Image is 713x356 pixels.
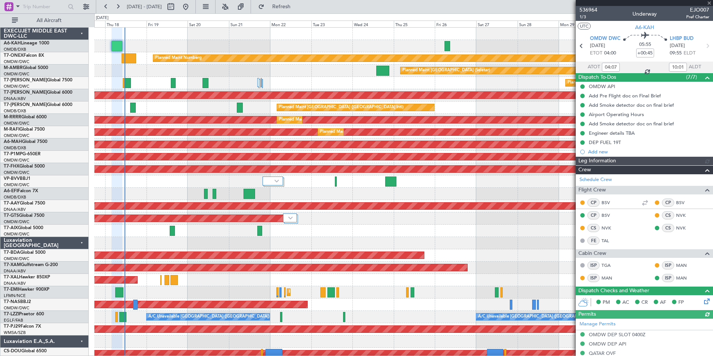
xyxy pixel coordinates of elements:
[4,268,26,274] a: DNAA/ABV
[4,133,29,138] a: OMDW/DWC
[4,115,47,119] a: M-RRRRGlobal 6000
[4,189,18,193] span: A6-EFI
[4,300,20,304] span: T7-NAS
[662,199,674,207] div: CP
[686,14,709,20] span: Pref Charter
[602,275,618,281] a: MAN
[4,157,29,163] a: OMDW/DWC
[4,41,49,46] a: A6-KAHLineage 1000
[105,21,147,27] div: Thu 18
[670,35,694,43] span: LHBP BUD
[602,237,618,244] a: TAL
[4,324,21,329] span: T7-PJ29
[4,293,26,299] a: LFMN/NCE
[4,145,26,151] a: OMDB/DXB
[660,299,666,306] span: AF
[632,10,657,18] div: Underway
[4,53,23,58] span: T7-ONEX
[288,216,293,219] img: arrow-gray.svg
[4,170,29,175] a: OMDW/DWC
[311,21,353,27] div: Tue 23
[589,130,635,136] div: Engineer details TBA
[662,224,674,232] div: CS
[4,140,22,144] span: A6-MAH
[670,50,682,57] span: 09:55
[4,231,29,237] a: OMDW/DWC
[255,1,299,13] button: Refresh
[635,24,654,31] span: A6-KAH
[188,21,229,27] div: Sat 20
[4,226,18,230] span: T7-AIX
[587,224,600,232] div: CS
[662,261,674,269] div: ISP
[4,263,21,267] span: T7-XAM
[4,152,41,156] a: T7-P1MPG-650ER
[4,66,23,70] span: M-AMBR
[670,42,685,50] span: [DATE]
[578,73,616,82] span: Dispatch To-Dos
[4,78,72,82] a: T7-[PERSON_NAME]Global 7500
[4,330,26,335] a: WMSA/SZB
[4,164,19,169] span: T7-FHX
[676,212,693,219] a: NVK
[4,287,18,292] span: T7-EMI
[279,102,403,113] div: Planned Maint [GEOGRAPHIC_DATA] ([GEOGRAPHIC_DATA] Intl)
[639,41,651,49] span: 05:55
[320,127,393,138] div: Planned Maint Dubai (Al Maktoum Intl)
[127,3,162,10] span: [DATE] - [DATE]
[4,152,22,156] span: T7-P1MP
[662,211,674,219] div: CS
[4,324,41,329] a: T7-PJ29Falcon 7X
[4,59,29,65] a: OMDW/DWC
[4,127,19,132] span: M-RAFI
[4,194,26,200] a: OMDB/DXB
[476,21,518,27] div: Sat 27
[155,53,202,64] div: Planned Maint Nurnberg
[4,103,47,107] span: T7-[PERSON_NAME]
[602,225,618,231] a: NVK
[4,41,21,46] span: A6-KAH
[4,103,72,107] a: T7-[PERSON_NAME]Global 6000
[4,71,29,77] a: OMDW/DWC
[4,115,21,119] span: M-RRRR
[148,311,270,322] div: A/C Unavailable [GEOGRAPHIC_DATA] ([GEOGRAPHIC_DATA])
[587,199,600,207] div: CP
[622,299,629,306] span: AC
[4,250,20,255] span: T7-BDA
[270,21,311,27] div: Mon 22
[279,114,352,125] div: Planned Maint Dubai (Al Maktoum Intl)
[588,63,600,71] span: ATOT
[147,21,188,27] div: Fri 19
[4,78,47,82] span: T7-[PERSON_NAME]
[684,50,695,57] span: ELDT
[579,176,612,184] a: Schedule Crew
[435,21,476,27] div: Fri 26
[4,66,48,70] a: M-AMBRGlobal 5000
[603,299,610,306] span: PM
[518,21,559,27] div: Sun 28
[587,211,600,219] div: CP
[676,225,693,231] a: NVK
[589,121,674,127] div: Add Smoke detector doc on final brief
[4,275,50,280] a: T7-XALHawker 850XP
[4,207,26,212] a: DNAA/ABV
[578,287,649,295] span: Dispatch Checks and Weather
[602,199,618,206] a: BSV
[4,177,20,181] span: VP-BVV
[678,299,684,306] span: FP
[589,139,621,146] div: DEP FUEL 19T
[4,121,29,126] a: OMDW/DWC
[4,84,29,89] a: OMDW/DWC
[4,250,45,255] a: T7-BDAGlobal 5000
[4,96,26,102] a: DNAA/ABV
[602,262,618,269] a: TGA
[4,47,26,52] a: OMDB/DXB
[4,312,19,316] span: T7-LZZI
[4,140,47,144] a: A6-MAHGlobal 7500
[589,93,661,99] div: Add Pre Flight doc on Final Brief
[641,299,648,306] span: CR
[4,226,43,230] a: T7-AIXGlobal 5000
[4,349,47,353] a: CS-DOUGlobal 6500
[4,127,45,132] a: M-RAFIGlobal 7500
[568,77,641,88] div: Planned Maint Dubai (Al Maktoum Intl)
